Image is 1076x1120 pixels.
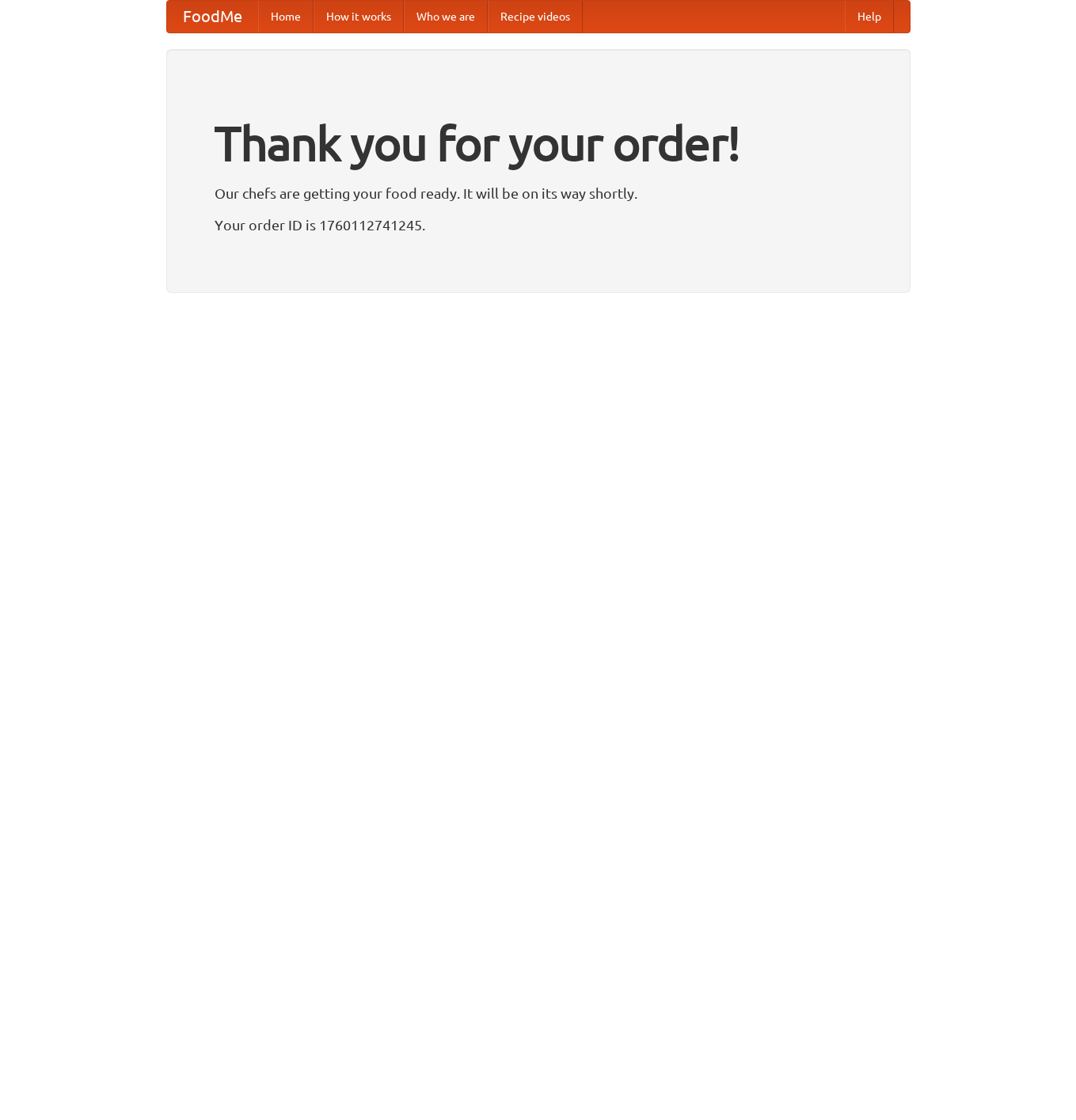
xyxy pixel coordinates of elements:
p: Our chefs are getting your food ready. It will be on its way shortly. [215,181,862,205]
a: Recipe videos [488,1,583,32]
p: Your order ID is 1760112741245. [215,213,862,237]
a: FoodMe [167,1,258,32]
a: Help [845,1,894,32]
a: Who we are [404,1,488,32]
h1: Thank you for your order! [215,105,862,181]
a: How it works [314,1,404,32]
a: Home [258,1,314,32]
